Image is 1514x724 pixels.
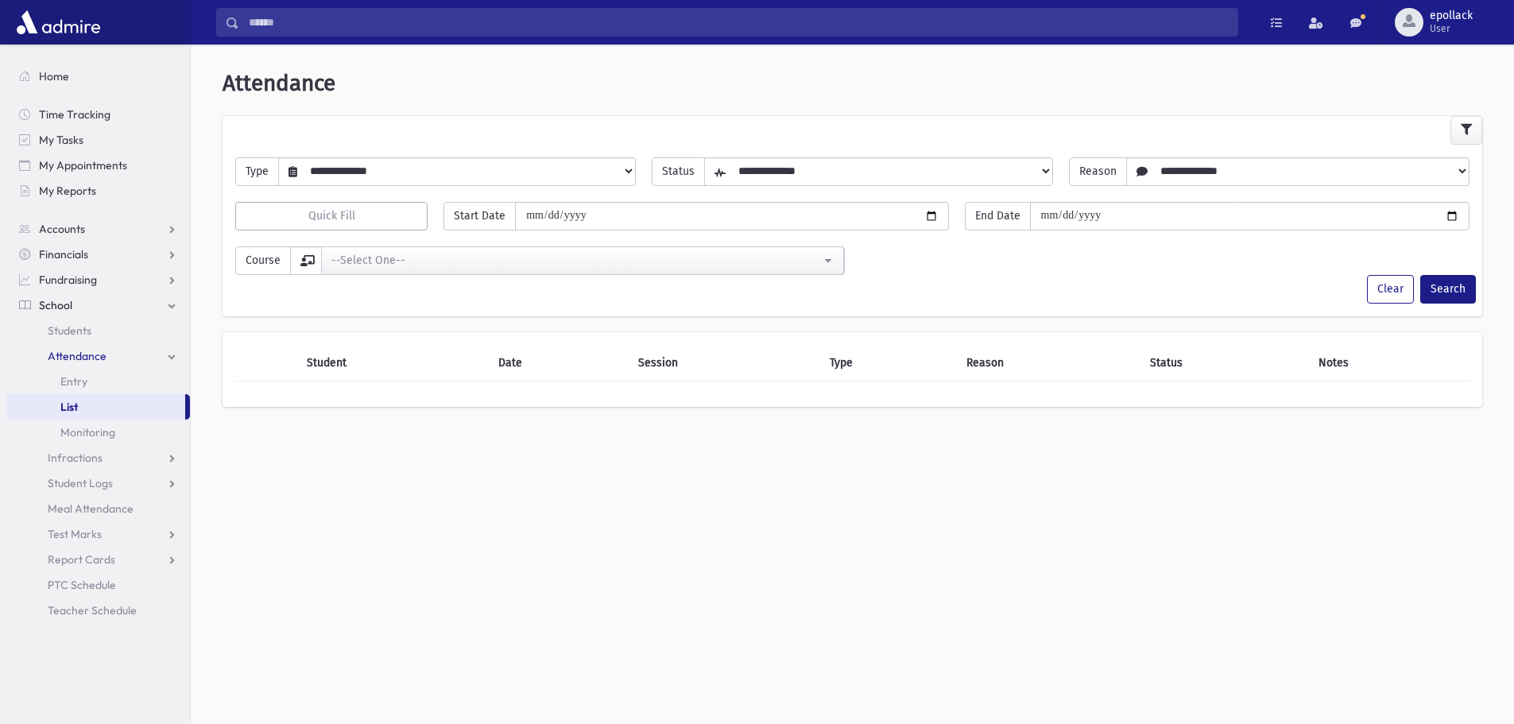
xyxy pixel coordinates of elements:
[6,598,190,623] a: Teacher Schedule
[965,202,1031,230] span: End Date
[48,476,113,490] span: Student Logs
[39,247,88,261] span: Financials
[13,6,104,38] img: AdmirePro
[489,345,629,381] th: Date
[235,246,291,275] span: Course
[48,552,115,567] span: Report Cards
[48,578,116,592] span: PTC Schedule
[39,158,127,172] span: My Appointments
[297,345,489,381] th: Student
[39,69,69,83] span: Home
[6,470,190,496] a: Student Logs
[957,345,1140,381] th: Reason
[60,425,115,439] span: Monitoring
[48,603,137,618] span: Teacher Schedule
[39,184,96,198] span: My Reports
[239,8,1237,37] input: Search
[39,107,110,122] span: Time Tracking
[6,64,190,89] a: Home
[6,521,190,547] a: Test Marks
[1309,345,1469,381] th: Notes
[443,202,516,230] span: Start Date
[820,345,958,381] th: Type
[6,369,190,394] a: Entry
[48,527,102,541] span: Test Marks
[629,345,820,381] th: Session
[6,420,190,445] a: Monitoring
[6,394,185,420] a: List
[39,133,83,147] span: My Tasks
[235,202,428,230] button: Quick Fill
[6,102,190,127] a: Time Tracking
[308,209,355,223] span: Quick Fill
[60,400,78,414] span: List
[6,547,190,572] a: Report Cards
[235,157,279,186] span: Type
[48,349,106,363] span: Attendance
[6,127,190,153] a: My Tasks
[6,153,190,178] a: My Appointments
[39,222,85,236] span: Accounts
[6,292,190,318] a: School
[6,318,190,343] a: Students
[60,374,87,389] span: Entry
[1140,345,1309,381] th: Status
[321,246,844,275] button: --Select One--
[6,216,190,242] a: Accounts
[6,572,190,598] a: PTC Schedule
[1420,275,1476,304] button: Search
[48,451,103,465] span: Infractions
[39,298,72,312] span: School
[6,496,190,521] a: Meal Attendance
[6,343,190,369] a: Attendance
[1069,157,1127,186] span: Reason
[6,242,190,267] a: Financials
[39,273,97,287] span: Fundraising
[48,323,91,338] span: Students
[48,501,134,516] span: Meal Attendance
[6,445,190,470] a: Infractions
[1430,22,1473,35] span: User
[1367,275,1414,304] button: Clear
[6,178,190,203] a: My Reports
[6,267,190,292] a: Fundraising
[652,157,705,186] span: Status
[331,252,821,269] div: --Select One--
[1430,10,1473,22] span: epollack
[223,70,335,96] span: Attendance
